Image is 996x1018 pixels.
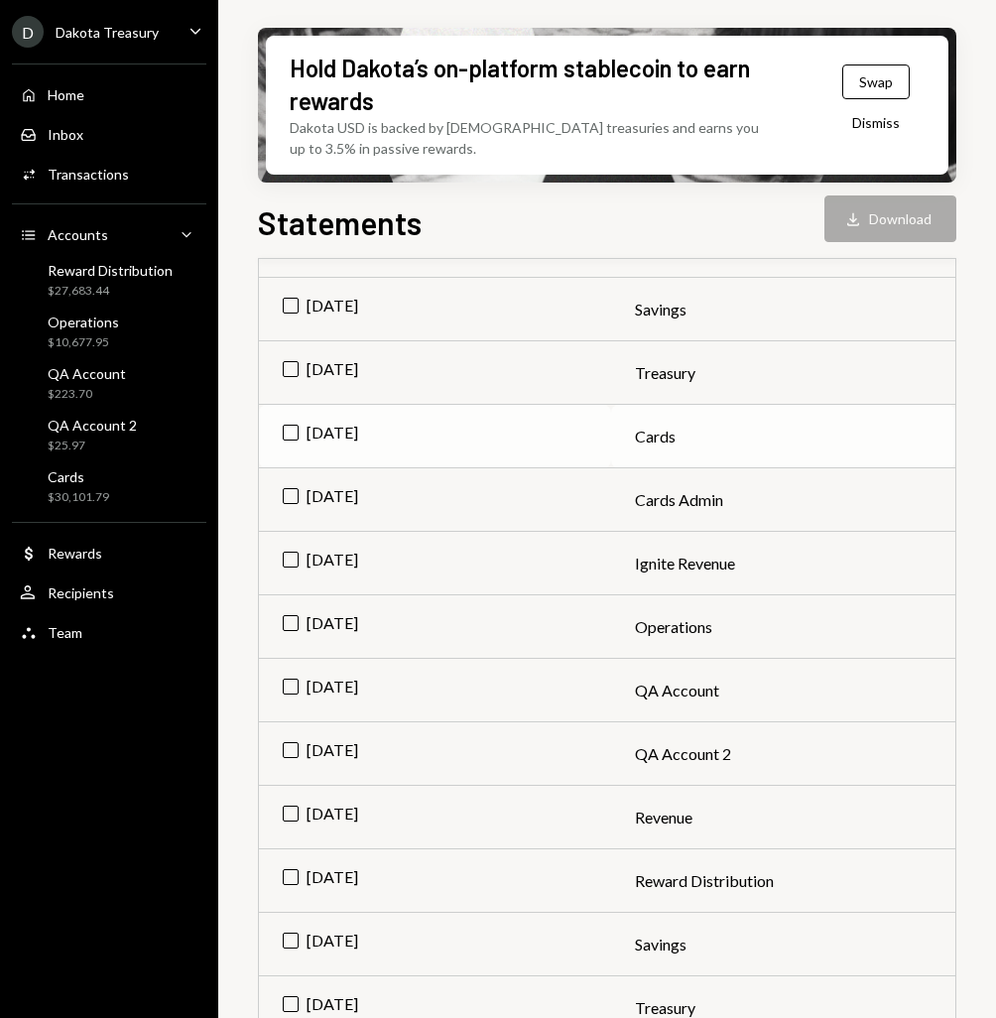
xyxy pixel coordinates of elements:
[12,359,206,407] a: QA Account$223.70
[48,314,119,330] div: Operations
[12,614,206,650] a: Team
[611,341,955,405] td: Treasury
[12,216,206,252] a: Accounts
[290,117,766,159] div: Dakota USD is backed by [DEMOGRAPHIC_DATA] treasuries and earns you up to 3.5% in passive rewards.
[611,659,955,722] td: QA Account
[12,411,206,458] a: QA Account 2$25.97
[611,405,955,468] td: Cards
[48,545,102,562] div: Rewards
[48,166,129,183] div: Transactions
[842,64,910,99] button: Swap
[611,913,955,976] td: Savings
[12,574,206,610] a: Recipients
[56,24,159,41] div: Dakota Treasury
[611,278,955,341] td: Savings
[12,256,206,304] a: Reward Distribution$27,683.44
[611,532,955,595] td: Ignite Revenue
[258,202,422,242] h1: Statements
[48,624,82,641] div: Team
[12,16,44,48] div: D
[611,849,955,913] td: Reward Distribution
[48,226,108,243] div: Accounts
[12,76,206,112] a: Home
[48,468,109,485] div: Cards
[12,308,206,355] a: Operations$10,677.95
[611,468,955,532] td: Cards Admin
[48,262,173,279] div: Reward Distribution
[12,156,206,191] a: Transactions
[290,52,750,117] div: Hold Dakota’s on-platform stablecoin to earn rewards
[12,535,206,571] a: Rewards
[48,365,126,382] div: QA Account
[12,462,206,510] a: Cards$30,101.79
[827,99,925,146] button: Dismiss
[48,126,83,143] div: Inbox
[48,86,84,103] div: Home
[611,786,955,849] td: Revenue
[48,584,114,601] div: Recipients
[611,595,955,659] td: Operations
[48,386,126,403] div: $223.70
[48,438,137,454] div: $25.97
[48,283,173,300] div: $27,683.44
[48,417,137,434] div: QA Account 2
[48,334,119,351] div: $10,677.95
[12,116,206,152] a: Inbox
[48,489,109,506] div: $30,101.79
[611,722,955,786] td: QA Account 2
